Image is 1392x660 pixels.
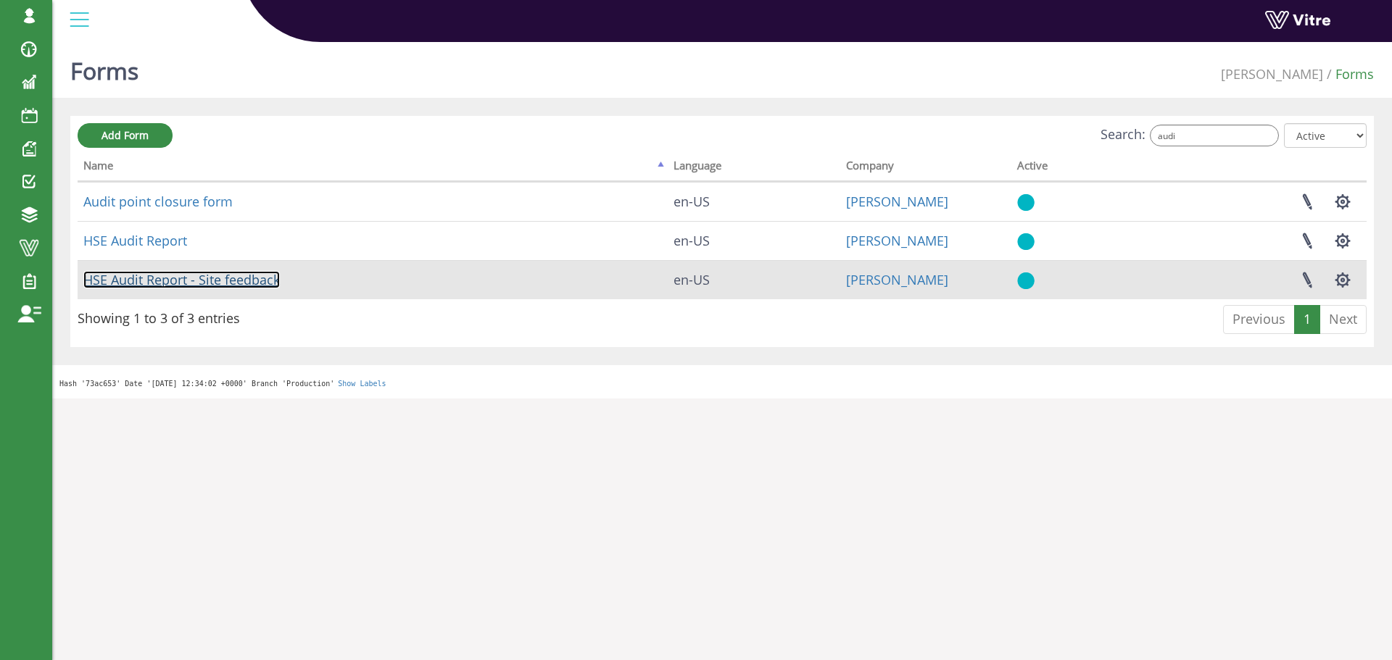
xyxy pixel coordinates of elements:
img: yes [1017,193,1035,212]
th: Name: activate to sort column descending [78,154,668,182]
a: Next [1319,305,1367,334]
div: Showing 1 to 3 of 3 entries [78,304,240,328]
td: en-US [668,182,840,221]
a: [PERSON_NAME] [846,271,948,288]
img: yes [1017,272,1035,290]
td: en-US [668,260,840,299]
td: en-US [668,221,840,260]
a: [PERSON_NAME] [846,232,948,249]
span: Hash '73ac653' Date '[DATE] 12:34:02 +0000' Branch 'Production' [59,380,334,388]
label: Search: [1101,125,1279,146]
img: yes [1017,233,1035,251]
li: Forms [1323,65,1374,84]
th: Language [668,154,840,182]
span: Add Form [101,128,149,142]
a: HSE Audit Report [83,232,187,249]
a: [PERSON_NAME] [1221,65,1323,83]
th: Active [1011,154,1130,182]
a: Audit point closure form [83,193,233,210]
a: [PERSON_NAME] [846,193,948,210]
a: 1 [1294,305,1320,334]
input: Search: [1150,125,1279,146]
th: Company [840,154,1011,182]
h1: Forms [70,36,138,98]
a: Show Labels [338,380,386,388]
a: Previous [1223,305,1295,334]
a: Add Form [78,123,173,148]
a: HSE Audit Report - Site feedback [83,271,280,288]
